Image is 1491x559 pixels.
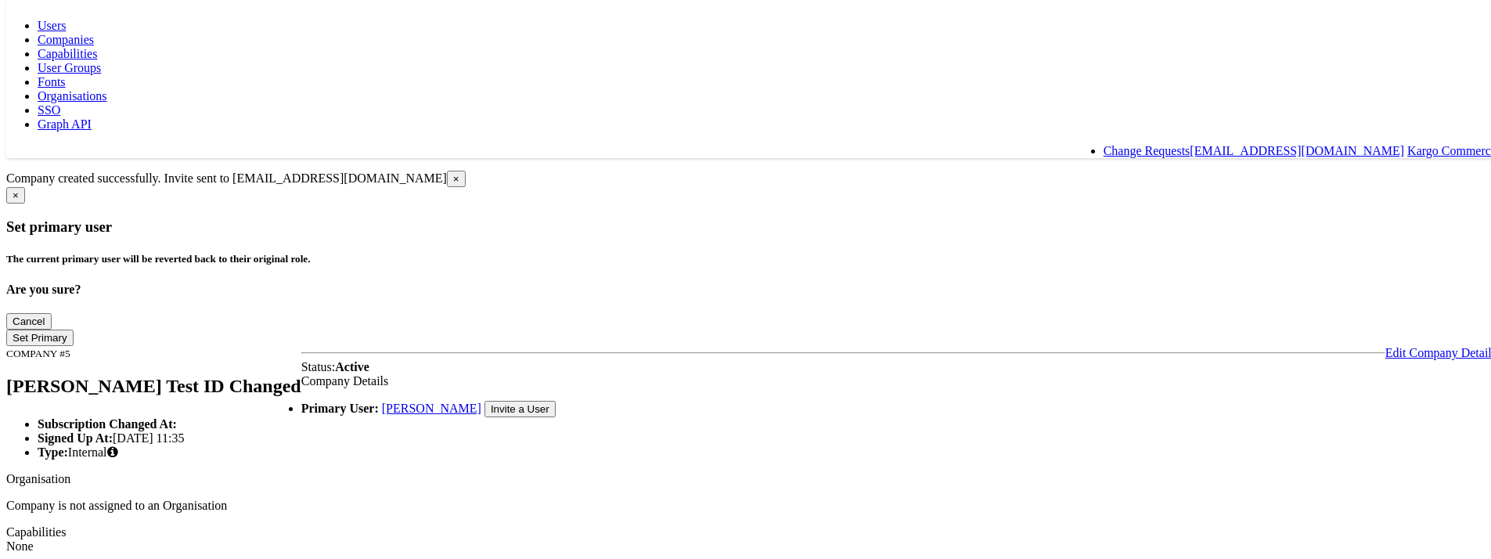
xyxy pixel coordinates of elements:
[38,87,107,100] a: Organisations
[1104,142,1190,155] a: Change Requests
[447,168,466,185] button: Close
[38,16,66,30] a: Users
[38,101,60,114] a: SSO
[38,45,97,58] a: Capabilities
[6,311,52,327] button: Cancel
[6,373,301,395] h2: [PERSON_NAME] Test ID Changed
[38,31,94,44] a: Companies
[484,399,556,415] button: Invite a User
[38,415,177,428] b: Subscription Changed At:
[13,187,19,199] span: ×
[382,399,481,413] a: [PERSON_NAME]
[38,73,66,86] a: Fonts
[453,171,459,182] span: ×
[1190,142,1404,155] a: [EMAIL_ADDRESS][DOMAIN_NAME]
[107,443,118,456] span: Internal (staff) or External (client)
[38,59,101,72] a: User Groups
[301,399,379,413] b: Primary User:
[38,115,92,128] a: Graph API
[335,358,369,371] b: Active
[6,345,70,357] small: COMPANY #5
[6,185,25,201] button: Close
[38,443,68,456] b: Type:
[38,429,113,442] b: Signed Up At:
[6,327,74,344] button: Set Primary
